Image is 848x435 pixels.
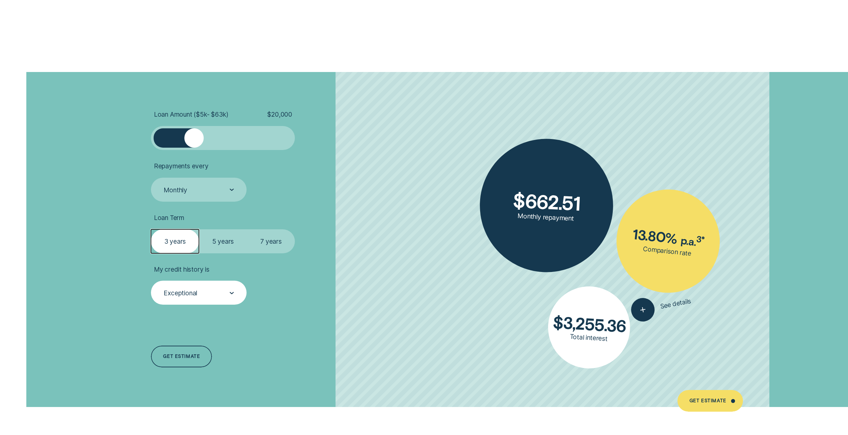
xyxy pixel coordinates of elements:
[154,214,184,222] span: Loan Term
[154,162,209,170] span: Repayments every
[677,390,743,412] a: Get Estimate
[164,186,187,194] div: Monthly
[199,229,247,253] label: 5 years
[660,297,692,310] span: See details
[154,110,229,118] span: Loan Amount ( $5k - $63k )
[267,110,292,118] span: $ 20,000
[164,289,197,297] div: Exceptional
[247,229,295,253] label: 7 years
[151,346,212,367] a: Get estimate
[151,229,199,253] label: 3 years
[154,265,210,273] span: My credit history is
[629,289,693,323] button: See details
